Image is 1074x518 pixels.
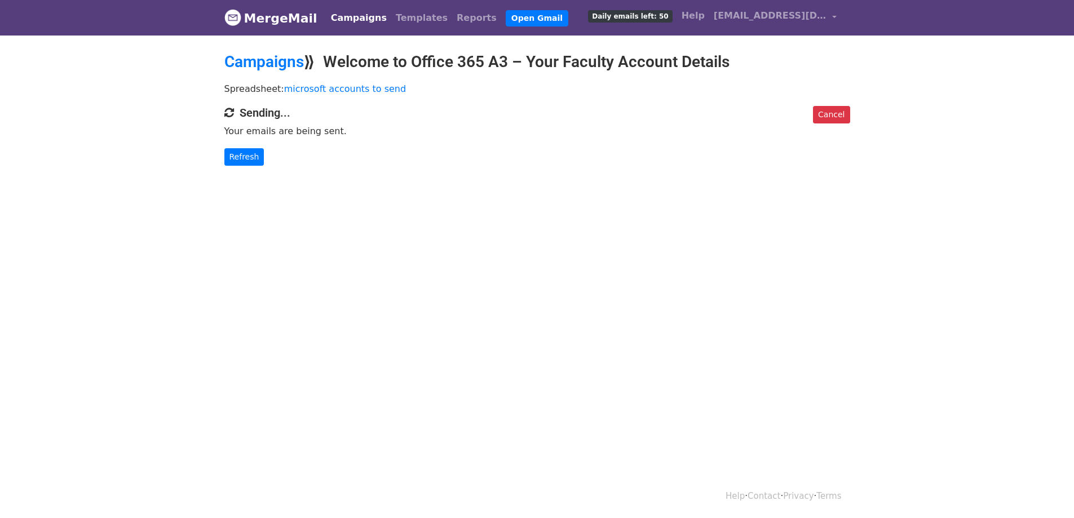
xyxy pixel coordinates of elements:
a: Templates [391,7,452,29]
a: Daily emails left: 50 [584,5,677,27]
a: Help [677,5,709,27]
img: MergeMail logo [224,9,241,26]
h2: ⟫ Welcome to Office 365 A3 – Your Faculty Account Details [224,52,850,72]
p: Your emails are being sent. [224,125,850,137]
a: Open Gmail [506,10,568,26]
a: Reports [452,7,501,29]
a: MergeMail [224,6,317,30]
a: microsoft accounts to send [284,83,406,94]
a: Contact [748,491,780,501]
a: Campaigns [224,52,304,71]
span: Daily emails left: 50 [588,10,672,23]
p: Spreadsheet: [224,83,850,95]
a: [EMAIL_ADDRESS][DOMAIN_NAME] [709,5,841,31]
a: Terms [816,491,841,501]
span: [EMAIL_ADDRESS][DOMAIN_NAME] [714,9,827,23]
h4: Sending... [224,106,850,119]
a: Cancel [813,106,850,123]
a: Privacy [783,491,814,501]
a: Refresh [224,148,264,166]
a: Campaigns [326,7,391,29]
a: Help [726,491,745,501]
